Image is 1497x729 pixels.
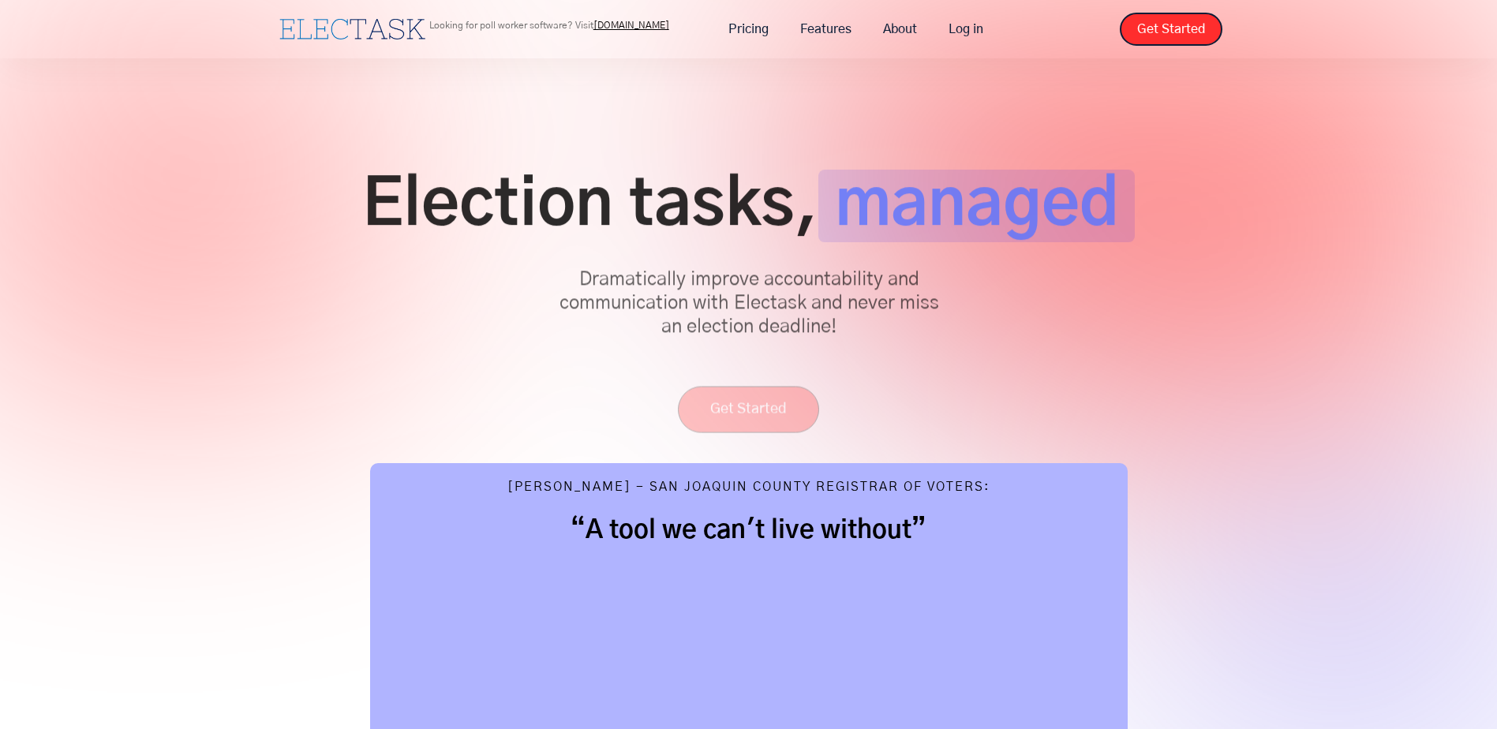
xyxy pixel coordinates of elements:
span: managed [818,170,1135,242]
a: About [867,13,933,46]
p: Looking for poll worker software? Visit [429,21,669,30]
a: Log in [933,13,999,46]
h2: “A tool we can't live without” [402,514,1096,546]
a: Get Started [678,387,819,433]
a: Pricing [713,13,784,46]
a: Features [784,13,867,46]
a: home [275,15,429,43]
p: Dramatically improve accountability and communication with Electask and never miss an election de... [552,268,946,339]
a: Get Started [1120,13,1222,46]
a: [DOMAIN_NAME] [593,21,669,30]
span: Election tasks, [362,170,818,242]
div: [PERSON_NAME] - San Joaquin County Registrar of Voters: [507,479,990,499]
